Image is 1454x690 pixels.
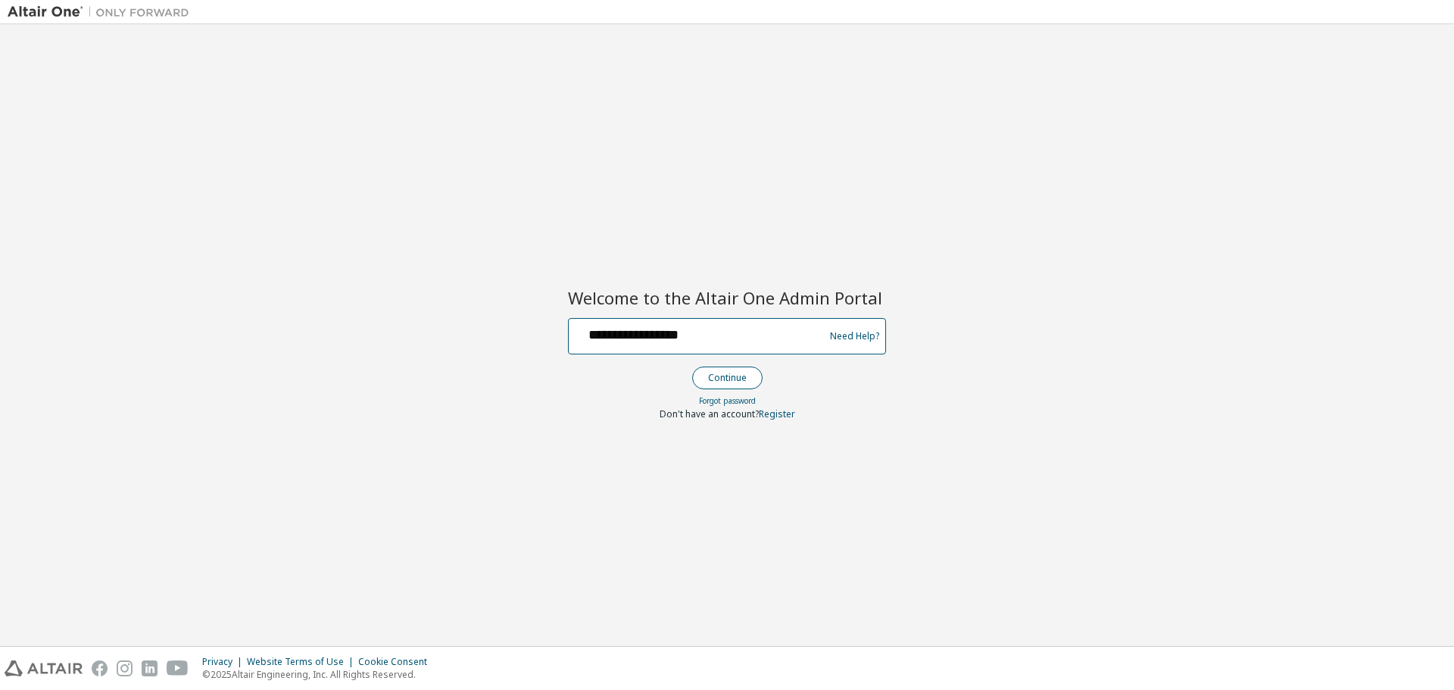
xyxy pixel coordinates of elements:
img: linkedin.svg [142,660,158,676]
div: Privacy [202,656,247,668]
div: Cookie Consent [358,656,436,668]
img: youtube.svg [167,660,189,676]
h2: Welcome to the Altair One Admin Portal [568,287,886,308]
img: altair_logo.svg [5,660,83,676]
a: Need Help? [830,336,879,336]
img: instagram.svg [117,660,133,676]
div: Website Terms of Use [247,656,358,668]
img: facebook.svg [92,660,108,676]
button: Continue [692,367,763,389]
img: Altair One [8,5,197,20]
span: Don't have an account? [660,407,759,420]
a: Forgot password [699,395,756,406]
p: © 2025 Altair Engineering, Inc. All Rights Reserved. [202,668,436,681]
a: Register [759,407,795,420]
